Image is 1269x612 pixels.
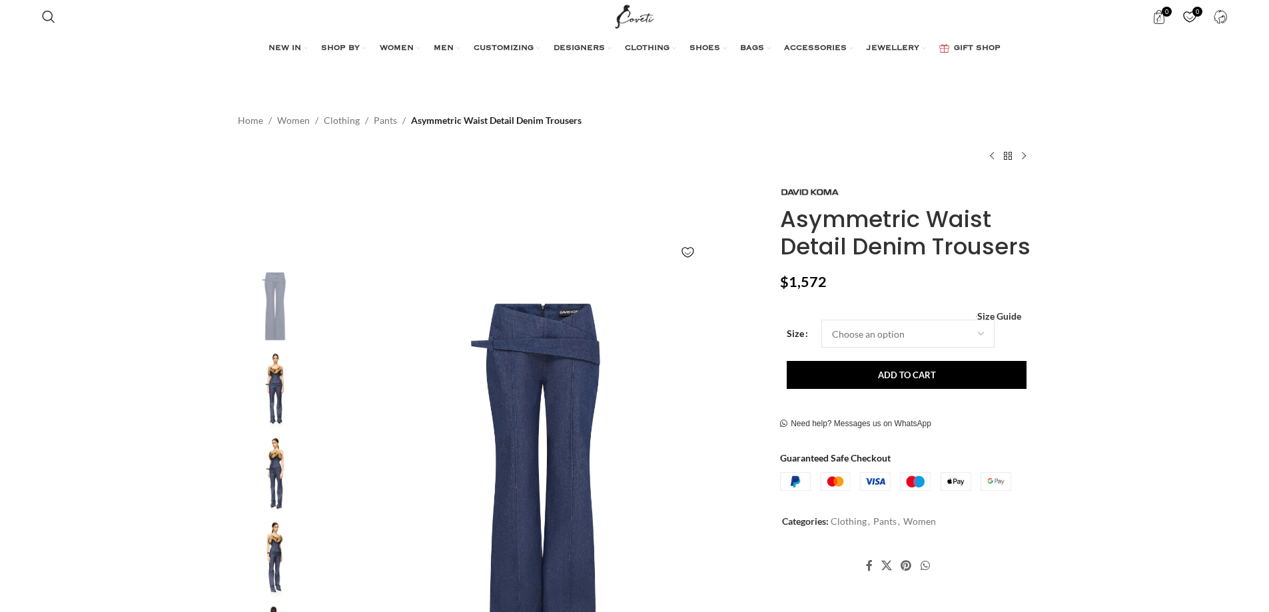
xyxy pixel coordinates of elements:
span: , [898,514,900,529]
img: David Koma dress [234,520,316,598]
a: JEWELLERY [867,35,926,62]
span: Asymmetric Waist Detail Denim Trousers [411,113,582,128]
a: BAGS [740,35,771,62]
a: Women [277,113,310,128]
span: MEN [434,43,454,54]
span: CUSTOMIZING [474,43,534,54]
a: Site logo [612,10,657,21]
span: $ [780,273,789,290]
nav: Breadcrumb [238,113,582,128]
a: Search [35,3,62,30]
img: guaranteed-safe-checkout-bordered.j [780,472,1011,491]
a: Pants [873,515,897,527]
a: Women [903,515,936,527]
a: GIFT SHOP [939,35,1001,62]
div: My Wishlist [1176,3,1203,30]
img: David Koma dress [234,352,316,430]
a: WhatsApp social link [916,555,934,575]
label: Size [787,326,808,341]
img: David Koma [780,188,840,196]
a: MEN [434,35,460,62]
a: Previous product [984,148,1000,164]
span: DESIGNERS [554,43,605,54]
a: Clothing [324,113,360,128]
span: 0 [1162,7,1172,17]
span: CLOTHING [625,43,669,54]
a: DESIGNERS [554,35,612,62]
button: Add to cart [787,361,1027,389]
a: NEW IN [268,35,308,62]
a: CUSTOMIZING [474,35,540,62]
span: SHOES [689,43,720,54]
img: GiftBag [939,44,949,53]
strong: Guaranteed Safe Checkout [780,452,891,463]
bdi: 1,572 [780,273,827,290]
a: SHOES [689,35,727,62]
a: Next product [1016,148,1032,164]
a: CLOTHING [625,35,676,62]
a: Home [238,113,263,128]
a: 0 [1145,3,1172,30]
a: Facebook social link [861,555,877,575]
span: ACCESSORIES [784,43,847,54]
span: WOMEN [380,43,414,54]
a: WOMEN [380,35,420,62]
img: David Koma Asymmetric Waist Detail Denim Trousers [234,267,316,345]
span: SHOP BY [321,43,360,54]
span: JEWELLERY [867,43,919,54]
img: David Koma dresses [234,436,316,513]
span: BAGS [740,43,764,54]
a: Pinterest social link [897,555,916,575]
a: 0 [1176,3,1203,30]
a: Clothing [831,515,867,527]
span: GIFT SHOP [954,43,1001,54]
span: Categories: [782,515,829,527]
a: Pants [374,113,397,128]
a: SHOP BY [321,35,366,62]
span: NEW IN [268,43,301,54]
h1: Asymmetric Waist Detail Denim Trousers [780,206,1031,260]
span: 0 [1192,7,1202,17]
div: Main navigation [35,35,1234,62]
a: X social link [877,555,897,575]
span: , [868,514,870,529]
a: Need help? Messages us on WhatsApp [780,419,931,430]
a: ACCESSORIES [784,35,853,62]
